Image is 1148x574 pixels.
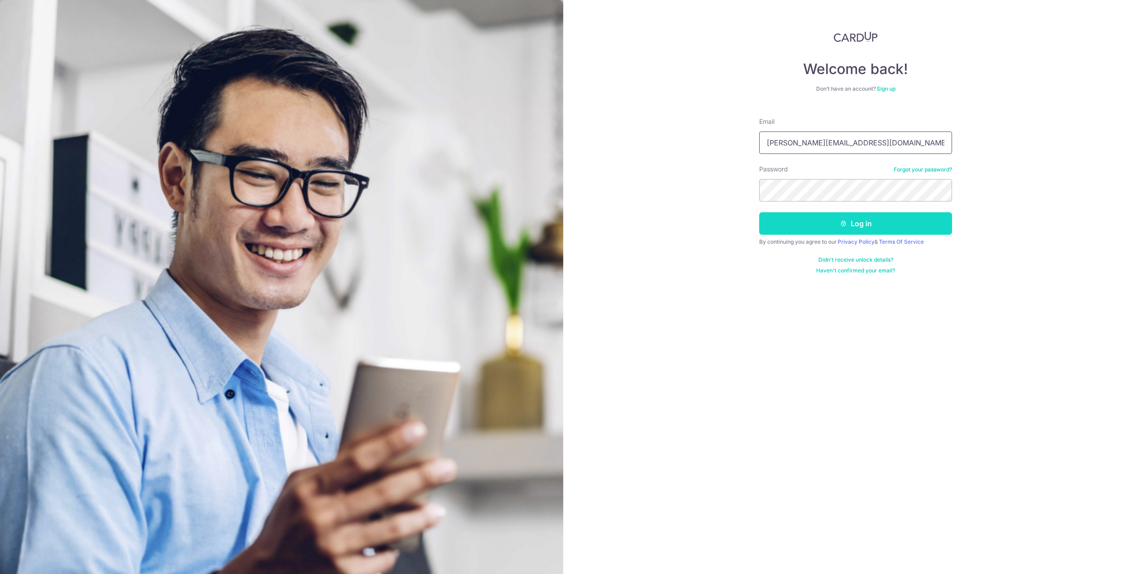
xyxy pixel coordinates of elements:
button: Log in [759,212,952,235]
a: Privacy Policy [838,238,874,245]
img: CardUp Logo [834,31,878,42]
input: Enter your Email [759,131,952,154]
a: Didn't receive unlock details? [818,256,893,263]
a: Terms Of Service [879,238,924,245]
label: Password [759,165,788,174]
h4: Welcome back! [759,60,952,78]
div: Don’t have an account? [759,85,952,92]
a: Haven't confirmed your email? [816,267,895,274]
label: Email [759,117,774,126]
div: By continuing you agree to our & [759,238,952,245]
a: Forgot your password? [894,166,952,173]
a: Sign up [877,85,896,92]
